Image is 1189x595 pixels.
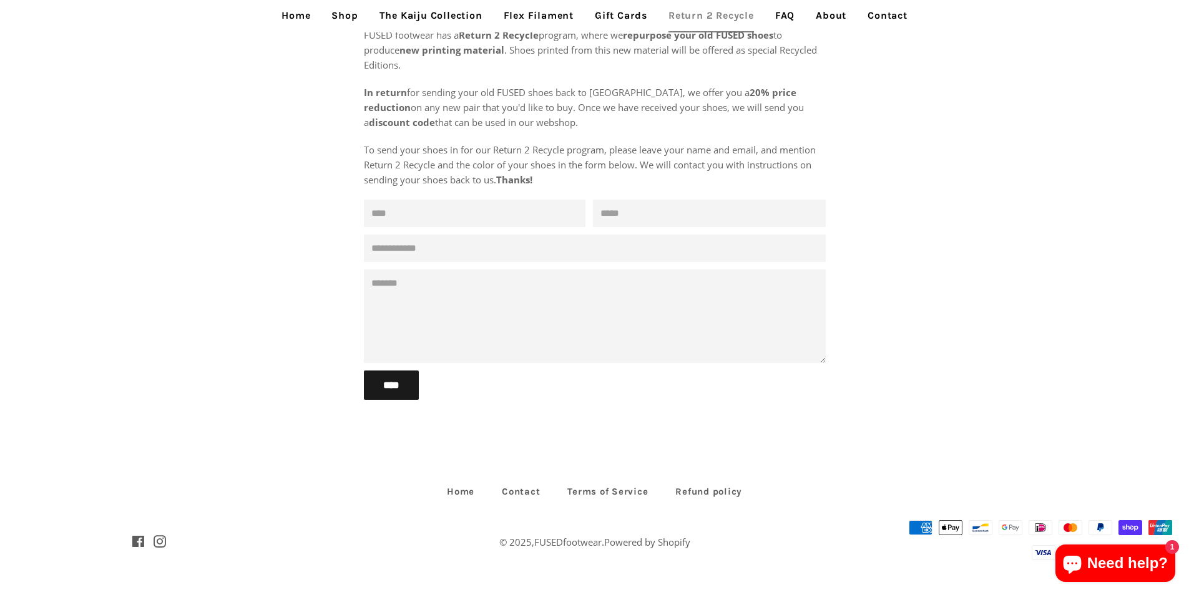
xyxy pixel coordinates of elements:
strong: new printing material [399,44,504,56]
strong: discount code [369,116,435,128]
a: Contact [489,482,552,501]
span: © 2025, . [499,536,690,548]
inbox-online-store-chat: Shopify online store chat [1052,544,1179,585]
span: To send your shoes in for our Return 2 Recycle program, please leave your name and email, and men... [364,143,816,186]
a: Home [434,482,487,501]
strong: Thanks! [496,173,532,186]
span: FUSED footwear has a program, where we to produce . Shoes printed from this new material will be ... [364,29,817,71]
a: Powered by Shopify [604,536,690,548]
strong: Return 2 Recycle [459,29,539,41]
strong: 20% price reduction [364,86,796,114]
a: FUSEDfootwear [534,536,602,548]
a: Terms of Service [555,482,660,501]
a: Refund policy [663,482,755,501]
span: for sending your old FUSED shoes back to [GEOGRAPHIC_DATA], we offer you a on any new pair that y... [364,86,804,128]
strong: In return [364,86,407,99]
strong: repurpose your old FUSED shoes [623,29,773,41]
